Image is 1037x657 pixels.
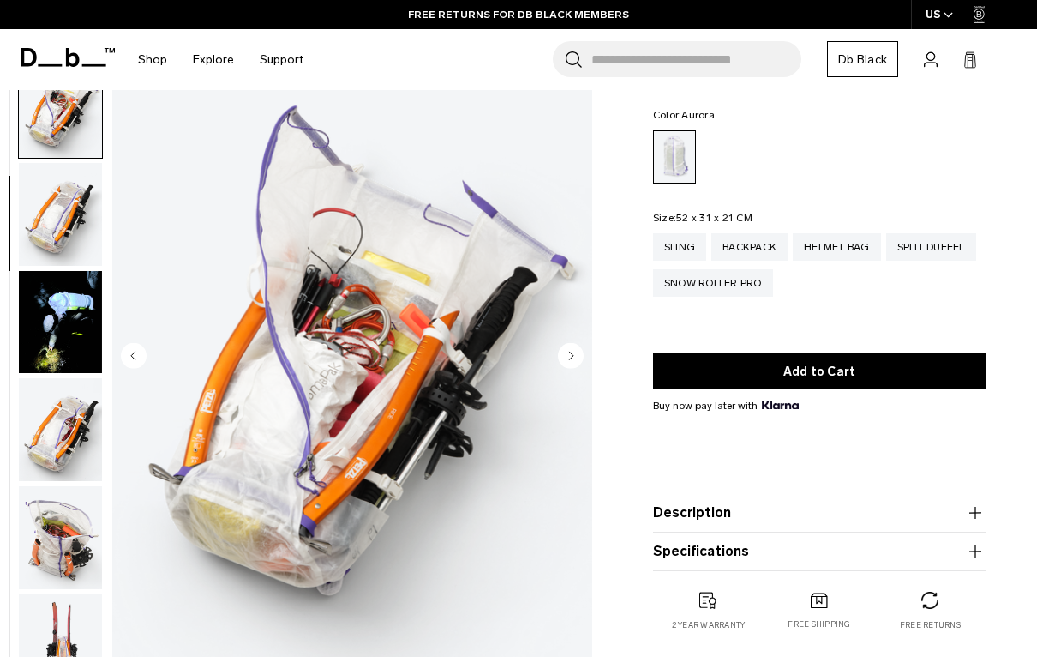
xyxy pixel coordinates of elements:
img: Weigh_Lighter_Backpack_25L_4.png [19,55,102,158]
img: {"height" => 20, "alt" => "Klarna"} [762,401,799,409]
p: Free returns [900,619,961,631]
span: Aurora [681,109,715,121]
button: Next slide [558,342,584,371]
button: Previous slide [121,342,147,371]
button: Specifications [653,541,986,562]
p: Free shipping [788,618,850,630]
a: Aurora [653,130,696,184]
a: Sling [653,233,706,261]
a: Support [260,29,303,90]
nav: Main Navigation [125,29,316,90]
legend: Size: [653,213,752,223]
a: Explore [193,29,234,90]
button: Weigh_Lighter_Backpack_25L_5.png [18,162,103,267]
button: Weigh Lighter Backpack 25L Aurora [18,270,103,375]
a: Helmet Bag [793,233,881,261]
a: Backpack [711,233,788,261]
a: Split Duffel [886,233,976,261]
button: Weigh_Lighter_Backpack_25L_7.png [18,485,103,590]
a: Snow Roller Pro [653,269,773,297]
li: 5 / 18 [112,57,592,657]
button: Description [653,503,986,523]
button: Weigh_Lighter_Backpack_25L_4.png [18,54,103,159]
legend: Color: [653,110,715,120]
img: Weigh_Lighter_Backpack_25L_4.png [112,57,592,657]
span: 52 x 31 x 21 CM [676,212,752,224]
img: Weigh_Lighter_Backpack_25L_6.png [19,378,102,481]
a: FREE RETURNS FOR DB BLACK MEMBERS [408,7,629,22]
a: Db Black [827,41,898,77]
span: Buy now pay later with [653,398,799,413]
button: Add to Cart [653,353,986,389]
img: Weigh_Lighter_Backpack_25L_5.png [19,163,102,266]
img: Weigh Lighter Backpack 25L Aurora [19,271,102,374]
button: Weigh_Lighter_Backpack_25L_6.png [18,377,103,482]
a: Shop [138,29,167,90]
img: Weigh_Lighter_Backpack_25L_7.png [19,486,102,589]
p: 2 year warranty [672,619,746,631]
